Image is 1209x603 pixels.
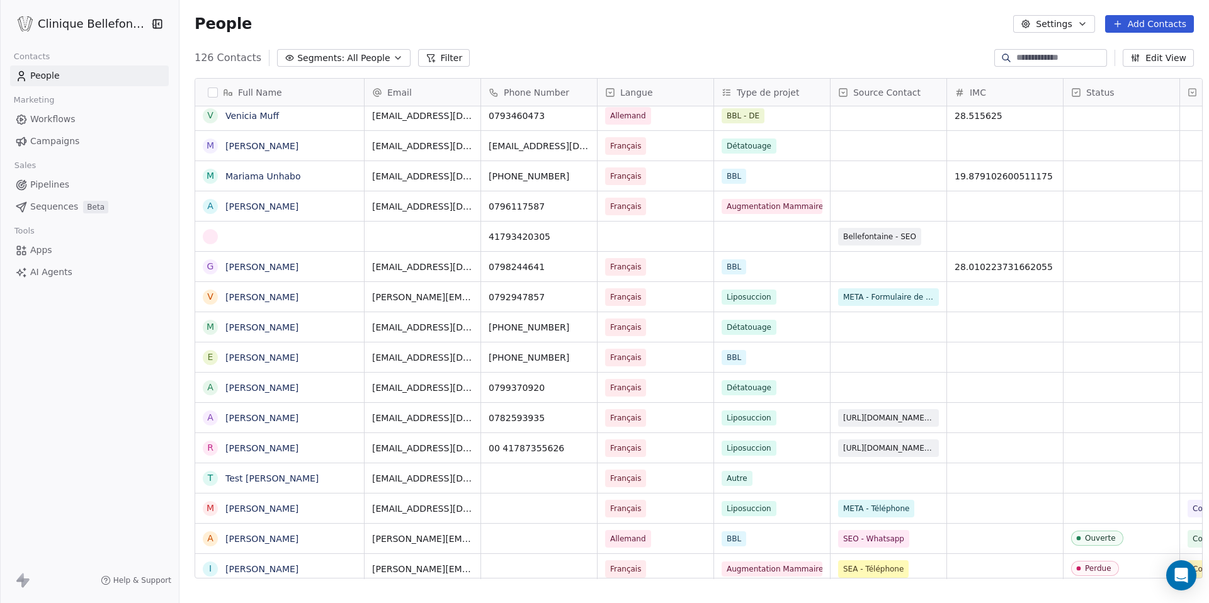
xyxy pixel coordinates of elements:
div: M [207,502,214,515]
div: Open Intercom Messenger [1166,560,1196,590]
span: Allemand [610,533,646,545]
div: Ouverte [1085,534,1116,543]
span: Français [610,261,641,273]
div: grid [195,106,365,579]
div: I [209,562,212,575]
span: SEO - Whatsapp [843,533,904,545]
a: People [10,65,169,86]
span: [PHONE_NUMBER] [489,170,589,183]
span: AI Agents [30,266,72,279]
span: 0793460473 [489,110,589,122]
span: Type de projet [737,86,799,99]
span: Source Contact [853,86,921,99]
div: A [207,381,213,394]
span: [PHONE_NUMBER] [489,321,589,334]
span: SEA - Téléphone [843,563,904,575]
span: [EMAIL_ADDRESS][DOMAIN_NAME] [372,351,473,364]
div: E [208,351,213,364]
a: [PERSON_NAME] [225,262,298,272]
span: [PHONE_NUMBER] [489,351,589,364]
span: [EMAIL_ADDRESS][DOMAIN_NAME] [489,140,589,152]
div: G [207,260,214,273]
span: Français [610,321,641,334]
span: [EMAIL_ADDRESS][DOMAIN_NAME] [372,381,473,394]
a: [PERSON_NAME] [225,201,298,211]
button: Filter [418,49,470,67]
span: 41793420305 [489,230,589,243]
div: Type de projet [714,79,830,106]
span: Sales [9,156,42,175]
span: 0799370920 [489,381,589,394]
span: [EMAIL_ADDRESS][DOMAIN_NAME] [372,110,473,122]
span: [URL][DOMAIN_NAME][DOMAIN_NAME] [843,442,934,454]
a: [PERSON_NAME] [225,504,298,514]
span: Détatouage [722,320,776,335]
span: [EMAIL_ADDRESS][DOMAIN_NAME] [372,261,473,273]
span: Pipelines [30,178,69,191]
span: People [195,14,252,33]
span: Autre [722,471,752,486]
span: Liposuccion [722,290,776,305]
span: Français [610,472,641,485]
span: Liposuccion [722,441,776,456]
span: BBL [722,531,746,546]
span: Contacts [8,47,55,66]
span: [PERSON_NAME][EMAIL_ADDRESS][DOMAIN_NAME] [372,533,473,545]
span: Marketing [8,91,60,110]
button: Settings [1013,15,1094,33]
a: [PERSON_NAME] [225,292,298,302]
a: [PERSON_NAME] [225,352,298,363]
div: Email [365,79,480,106]
span: BBL [722,169,746,184]
span: Status [1086,86,1115,99]
span: [EMAIL_ADDRESS][DOMAIN_NAME] [372,412,473,424]
span: BBL - DE [722,108,764,123]
div: R [207,441,213,454]
a: Help & Support [101,575,171,585]
div: V [207,109,213,122]
span: 0782593935 [489,412,589,424]
a: SequencesBeta [10,196,169,217]
a: Campaigns [10,131,169,152]
a: AI Agents [10,262,169,283]
span: 0798244641 [489,261,589,273]
a: Pipelines [10,174,169,195]
span: IMC [970,86,986,99]
span: Augmentation Mammaire [722,199,822,214]
span: [URL][DOMAIN_NAME][DOMAIN_NAME] [843,412,934,424]
div: T [208,471,213,485]
span: Français [610,140,641,152]
a: Apps [10,240,169,261]
span: [PERSON_NAME][EMAIL_ADDRESS][DOMAIN_NAME] [372,291,473,303]
span: [EMAIL_ADDRESS][DOMAIN_NAME] [372,321,473,334]
span: Workflows [30,113,76,126]
span: Français [610,170,641,183]
span: Liposuccion [722,410,776,425]
a: [PERSON_NAME] [225,443,298,453]
span: BBL [722,259,746,274]
div: Source Contact [831,79,946,106]
a: [PERSON_NAME] [225,413,298,423]
span: Français [610,563,641,575]
a: [PERSON_NAME] [225,141,298,151]
div: M [207,139,214,152]
button: Add Contacts [1105,15,1194,33]
span: Français [610,381,641,394]
span: Français [610,412,641,424]
a: [PERSON_NAME] [225,322,298,332]
span: [EMAIL_ADDRESS][DOMAIN_NAME] [372,200,473,213]
div: A [207,200,213,213]
span: Beta [83,201,108,213]
span: [EMAIL_ADDRESS][DOMAIN_NAME] [372,442,473,454]
div: Langue [598,79,713,106]
div: A [207,411,213,424]
div: Full Name [195,79,364,106]
div: A [207,532,213,545]
span: Apps [30,244,52,257]
div: M [207,320,214,334]
span: Bellefontaine - SEO [843,230,916,243]
a: Venicia Muff [225,111,279,121]
span: Langue [620,86,653,99]
span: Phone Number [504,86,569,99]
span: Full Name [238,86,282,99]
